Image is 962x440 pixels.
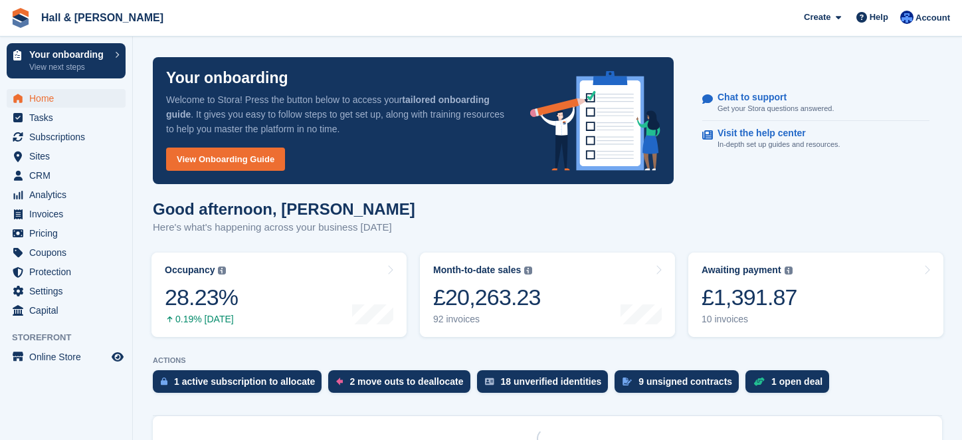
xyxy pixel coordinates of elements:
span: Capital [29,301,109,320]
div: 18 unverified identities [501,376,602,387]
a: menu [7,166,126,185]
div: 10 invoices [702,314,797,325]
span: Storefront [12,331,132,344]
span: Invoices [29,205,109,223]
a: 18 unverified identities [477,370,615,399]
img: icon-info-grey-7440780725fd019a000dd9b08b2336e03edf1995a4989e88bcd33f0948082b44.svg [218,267,226,275]
div: 1 active subscription to allocate [174,376,315,387]
a: menu [7,301,126,320]
a: Awaiting payment £1,391.87 10 invoices [688,253,943,337]
a: Occupancy 28.23% 0.19% [DATE] [151,253,407,337]
a: menu [7,89,126,108]
a: 9 unsigned contracts [615,370,745,399]
div: 0.19% [DATE] [165,314,238,325]
img: deal-1b604bf984904fb50ccaf53a9ad4b4a5d6e5aea283cecdc64d6e3604feb123c2.svg [753,377,765,386]
a: menu [7,224,126,243]
p: Get your Stora questions answered. [718,103,834,114]
a: 1 open deal [745,370,836,399]
a: menu [7,243,126,262]
a: 2 move outs to deallocate [328,370,476,399]
a: 1 active subscription to allocate [153,370,328,399]
p: Your onboarding [29,50,108,59]
div: Occupancy [165,265,215,276]
p: Here's what's happening across your business [DATE] [153,220,415,235]
img: contract_signature_icon-13c848040528278c33f63329250d36e43548de30e8caae1d1a13099fd9432cc5.svg [623,378,632,385]
p: ACTIONS [153,356,942,365]
a: menu [7,205,126,223]
div: 92 invoices [433,314,541,325]
span: Tasks [29,108,109,127]
a: Preview store [110,349,126,365]
a: menu [7,108,126,127]
div: 1 open deal [771,376,822,387]
div: Awaiting payment [702,265,781,276]
span: Sites [29,147,109,165]
img: icon-info-grey-7440780725fd019a000dd9b08b2336e03edf1995a4989e88bcd33f0948082b44.svg [524,267,532,275]
span: Protection [29,263,109,281]
a: Hall & [PERSON_NAME] [36,7,169,29]
span: Analytics [29,185,109,204]
p: Chat to support [718,92,823,103]
span: Account [915,11,950,25]
div: 2 move outs to deallocate [349,376,463,387]
a: menu [7,263,126,281]
span: CRM [29,166,109,185]
span: Online Store [29,348,109,366]
div: 28.23% [165,284,238,311]
img: active_subscription_to_allocate_icon-d502201f5373d7db506a760aba3b589e785aa758c864c3986d89f69b8ff3... [161,377,167,385]
p: Visit the help center [718,128,830,139]
a: Visit the help center In-depth set up guides and resources. [702,121,929,157]
img: verify_identity-adf6edd0f0f0b5bbfe63781bf79b02c33cf7c696d77639b501bdc392416b5a36.svg [485,378,494,385]
span: Settings [29,282,109,300]
img: onboarding-info-6c161a55d2c0e0a8cae90662b2fe09162a5109e8cc188191df67fb4f79e88e88.svg [530,71,660,171]
span: Create [804,11,830,24]
a: View Onboarding Guide [166,148,285,171]
p: Your onboarding [166,70,288,86]
a: Your onboarding View next steps [7,43,126,78]
a: Month-to-date sales £20,263.23 92 invoices [420,253,675,337]
img: icon-info-grey-7440780725fd019a000dd9b08b2336e03edf1995a4989e88bcd33f0948082b44.svg [785,267,793,275]
span: Help [870,11,888,24]
a: menu [7,348,126,366]
div: £20,263.23 [433,284,541,311]
div: 9 unsigned contracts [638,376,732,387]
a: menu [7,128,126,146]
span: Home [29,89,109,108]
span: Subscriptions [29,128,109,146]
a: menu [7,147,126,165]
img: stora-icon-8386f47178a22dfd0bd8f6a31ec36ba5ce8667c1dd55bd0f319d3a0aa187defe.svg [11,8,31,28]
h1: Good afternoon, [PERSON_NAME] [153,200,415,218]
p: In-depth set up guides and resources. [718,139,840,150]
span: Pricing [29,224,109,243]
img: Claire Banham [900,11,914,24]
a: menu [7,185,126,204]
a: menu [7,282,126,300]
img: move_outs_to_deallocate_icon-f764333ba52eb49d3ac5e1228854f67142a1ed5810a6f6cc68b1a99e826820c5.svg [336,378,343,385]
div: £1,391.87 [702,284,797,311]
span: Coupons [29,243,109,262]
p: Welcome to Stora! Press the button below to access your . It gives you easy to follow steps to ge... [166,92,509,136]
p: View next steps [29,61,108,73]
a: Chat to support Get your Stora questions answered. [702,85,929,122]
div: Month-to-date sales [433,265,521,276]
